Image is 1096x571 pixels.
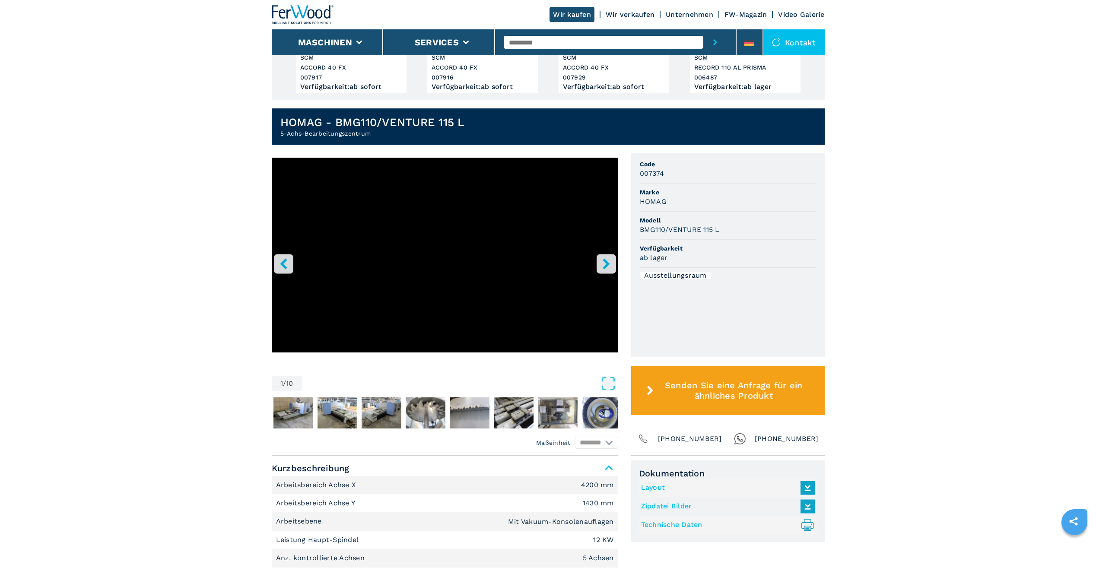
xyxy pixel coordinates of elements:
[492,396,535,430] button: Go to Slide 7
[536,396,579,430] button: Go to Slide 8
[637,433,649,445] img: Phone
[272,396,315,430] button: Go to Slide 2
[536,438,571,447] em: Maßeinheit
[280,115,465,129] h1: HOMAG - BMG110/VENTURE 115 L
[300,85,402,89] div: Verfügbarkeit : ab sofort
[724,10,767,19] a: FW-Magazin
[272,396,618,430] nav: Thumbnail Navigation
[276,535,361,545] p: Leistung Haupt-Spindel
[406,397,445,428] img: 762fcdae87f4c680d2504f811eb871ad
[272,460,618,476] span: Kurzbeschreibung
[415,37,459,48] button: Services
[276,517,324,526] p: Arbeitsebene
[734,433,746,445] img: Whatsapp
[276,498,358,508] p: Arbeitsbereich Achse Y
[640,225,720,235] h3: BMG110/VENTURE 115 L
[582,397,622,428] img: 84658bbeb553063ac034116fe5b09644
[694,85,796,89] div: Verfügbarkeit : ab lager
[694,53,796,82] h3: SCM RECORD 110 AL PRISMA 006487
[318,397,357,428] img: 4930f22f29ef385d4f5f4dfdc0e74f02
[272,158,618,367] div: Go to Slide 1
[1059,532,1090,565] iframe: Chat
[641,518,810,532] a: Technische Daten
[448,396,491,430] button: Go to Slide 6
[538,397,578,428] img: 03d1720b5e4c57f9c737b6d42af015a8
[283,380,286,387] span: /
[298,37,352,48] button: Maschinen
[276,480,359,490] p: Arbeitsbereich Achse X
[272,158,618,352] iframe: Centro di lavoro a 5 assi in azione - HOMAG BMG110/VENTURE 115 L - Ferwoodgroup - 007374
[550,7,594,22] a: Wir kaufen
[362,397,401,428] img: 2bfc5e0607e6f8c0312cb55e58e480d8
[450,397,489,428] img: 80ce7173931f9a38cf9c71510d700ebf
[494,397,534,428] img: 3e39895ae1ac15cc4eb84cd5e34d7c43
[703,29,727,55] button: submit-button
[631,366,825,415] button: Senden Sie eine Anfrage für ein ähnliches Produkt
[272,5,334,24] img: Ferwood
[763,29,825,55] div: Kontakt
[640,160,816,168] span: Code
[640,216,816,225] span: Modell
[640,253,668,263] h3: ab lager
[641,499,810,514] a: Zipdatei Bilder
[280,129,465,138] h2: 5-Achs-Bearbeitungszentrum
[581,482,614,489] em: 4200 mm
[508,518,614,525] em: Mit Vakuum-Konsolenauflagen
[580,396,623,430] button: Go to Slide 9
[274,254,293,273] button: left-button
[640,244,816,253] span: Verfügbarkeit
[563,53,665,82] h3: SCM ACCORD 40 FX 007929
[286,380,293,387] span: 10
[583,500,614,507] em: 1430 mm
[280,380,283,387] span: 1
[657,380,810,401] span: Senden Sie eine Anfrage für ein ähnliches Produkt
[772,38,781,47] img: Kontakt
[778,10,824,19] a: Video Galerie
[300,53,402,82] h3: SCM ACCORD 40 FX 007917
[640,168,664,178] h3: 007374
[641,481,810,495] a: Layout
[755,433,819,445] span: [PHONE_NUMBER]
[639,468,817,479] span: Dokumentation
[316,396,359,430] button: Go to Slide 3
[432,53,534,82] h3: SCM ACCORD 40 FX 007916
[640,188,816,197] span: Marke
[583,555,614,561] em: 5 Achsen
[404,396,447,430] button: Go to Slide 5
[658,433,722,445] span: [PHONE_NUMBER]
[666,10,713,19] a: Unternehmen
[273,397,313,428] img: 344072085f7ec1a4aab934bae69a9e67
[593,536,613,543] em: 12 KW
[1063,511,1084,532] a: sharethis
[640,272,711,279] div: Ausstellungsraum
[640,197,667,206] h3: HOMAG
[304,376,616,391] button: Open Fullscreen
[276,553,367,563] p: Anz. kontrollierte Achsen
[597,254,616,273] button: right-button
[606,10,654,19] a: Wir verkaufen
[563,85,665,89] div: Verfügbarkeit : ab sofort
[432,85,534,89] div: Verfügbarkeit : ab sofort
[360,396,403,430] button: Go to Slide 4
